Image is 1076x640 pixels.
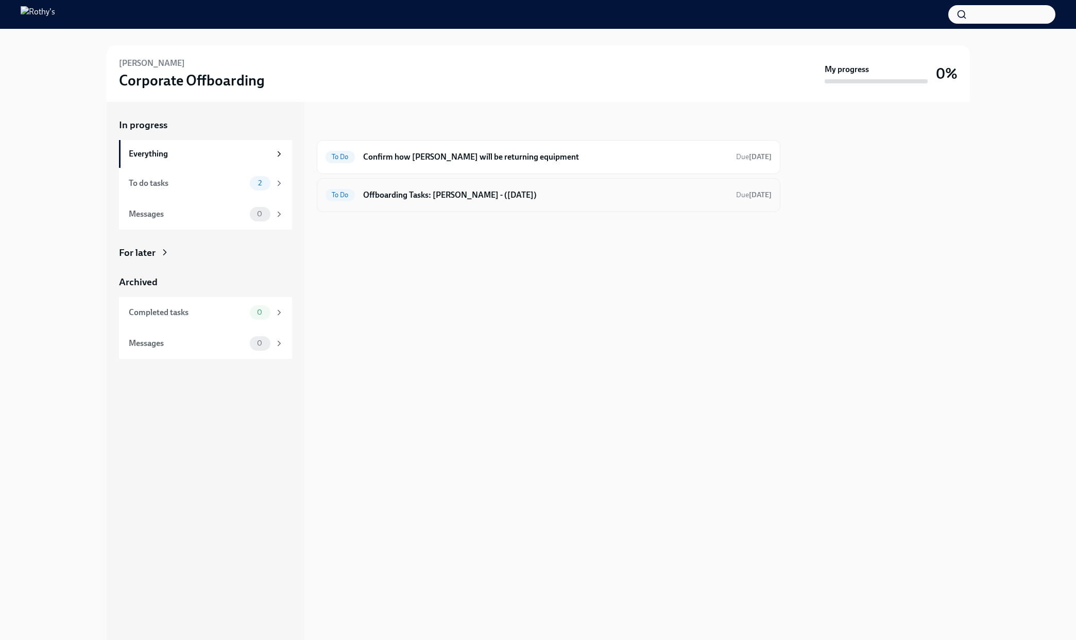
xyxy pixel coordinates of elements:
[119,246,156,260] div: For later
[317,118,365,132] div: In progress
[749,191,772,199] strong: [DATE]
[736,152,772,161] span: Due
[363,189,728,201] h6: Offboarding Tasks: [PERSON_NAME] - ([DATE])
[736,190,772,200] span: October 2nd, 2025 09:00
[21,6,55,23] img: Rothy's
[251,210,268,218] span: 0
[326,153,355,161] span: To Do
[119,140,292,168] a: Everything
[326,149,772,165] a: To DoConfirm how [PERSON_NAME] will be returning equipmentDue[DATE]
[936,64,958,83] h3: 0%
[119,275,292,289] a: Archived
[363,151,728,163] h6: Confirm how [PERSON_NAME] will be returning equipment
[749,152,772,161] strong: [DATE]
[119,58,185,69] h6: [PERSON_NAME]
[119,199,292,230] a: Messages0
[129,148,270,160] div: Everything
[119,297,292,328] a: Completed tasks0
[736,191,772,199] span: Due
[119,246,292,260] a: For later
[251,308,268,316] span: 0
[129,307,246,318] div: Completed tasks
[119,118,292,132] a: In progress
[825,64,869,75] strong: My progress
[326,191,355,199] span: To Do
[252,179,268,187] span: 2
[129,209,246,220] div: Messages
[251,339,268,347] span: 0
[326,187,772,203] a: To DoOffboarding Tasks: [PERSON_NAME] - ([DATE])Due[DATE]
[119,328,292,359] a: Messages0
[129,178,246,189] div: To do tasks
[736,152,772,162] span: October 2nd, 2025 09:00
[119,168,292,199] a: To do tasks2
[129,338,246,349] div: Messages
[119,71,265,90] h3: Corporate Offboarding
